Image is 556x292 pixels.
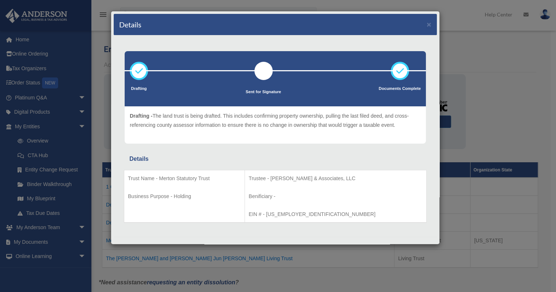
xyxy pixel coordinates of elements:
[246,88,281,96] p: Sent for Signature
[129,154,421,164] div: Details
[128,192,241,201] p: Business Purpose - Holding
[130,111,421,129] p: The land trust is being drafted. This includes confirming property ownership, pulling the last fi...
[249,174,423,183] p: Trustee - [PERSON_NAME] & Associates, LLC
[119,19,141,30] h4: Details
[249,210,423,219] p: EIN # - [US_EMPLOYER_IDENTIFICATION_NUMBER]
[130,113,152,119] span: Drafting -
[130,85,148,92] p: Drafting
[128,174,241,183] p: Trust Name - Merton Statutory Trust
[379,85,421,92] p: Documents Complete
[249,192,423,201] p: Benificiary -
[427,20,431,28] button: ×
